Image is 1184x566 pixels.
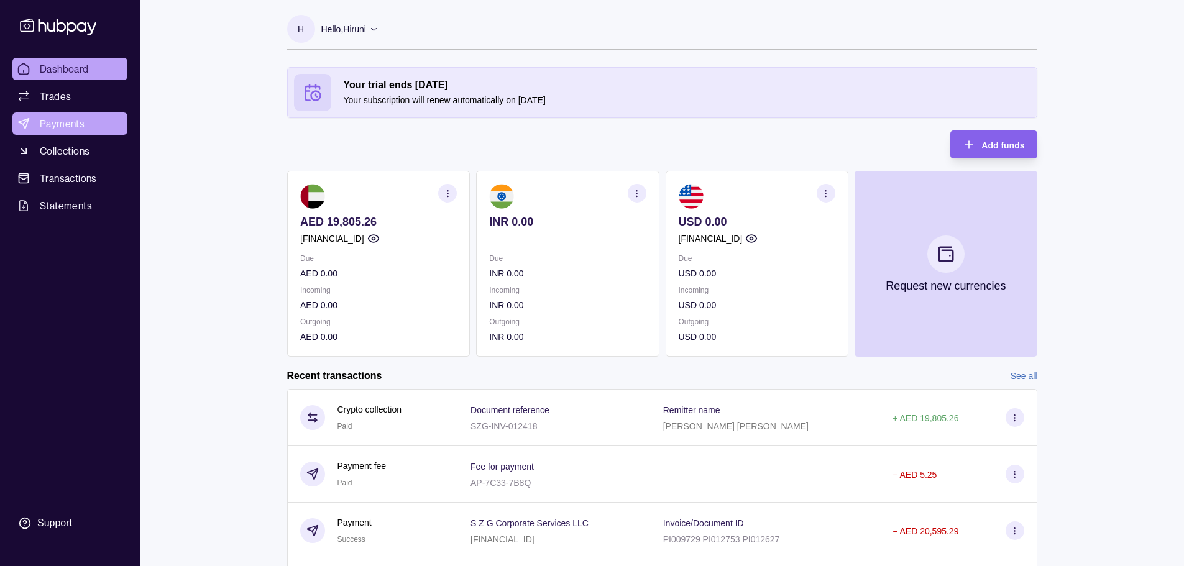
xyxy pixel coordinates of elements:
p: Incoming [300,283,457,297]
p: INR 0.00 [489,298,646,312]
p: Due [678,252,835,265]
img: in [489,184,514,209]
p: S Z G Corporate Services LLC [470,518,589,528]
p: Hello, Hiruni [321,22,366,36]
p: [FINANCIAL_ID] [300,232,364,245]
a: Trades [12,85,127,107]
p: PI009729 PI012753 PI012627 [663,534,780,544]
p: AED 19,805.26 [300,215,457,229]
p: [FINANCIAL_ID] [678,232,742,245]
a: Dashboard [12,58,127,80]
p: AED 0.00 [300,330,457,344]
span: Success [337,535,365,544]
p: AED 0.00 [300,298,457,312]
p: Invoice/Document ID [663,518,744,528]
p: Incoming [678,283,835,297]
p: + AED 19,805.26 [893,413,958,423]
p: USD 0.00 [678,267,835,280]
p: AP-7C33-7B8Q [470,478,531,488]
a: Transactions [12,167,127,189]
p: H [298,22,304,36]
p: Request new currencies [886,279,1006,293]
span: Statements [40,198,92,213]
p: Due [300,252,457,265]
p: SZG-INV-012418 [470,421,537,431]
a: See all [1011,369,1037,383]
img: ae [300,184,325,209]
p: Your subscription will renew automatically on [DATE] [344,93,1030,107]
a: Statements [12,194,127,217]
p: USD 0.00 [678,330,835,344]
p: [PERSON_NAME] [PERSON_NAME] [663,421,809,431]
p: USD 0.00 [678,298,835,312]
p: Outgoing [678,315,835,329]
span: Payments [40,116,85,131]
h2: Your trial ends [DATE] [344,78,1030,92]
p: − AED 5.25 [893,470,937,480]
p: − AED 20,595.29 [893,526,958,536]
p: Remitter name [663,405,720,415]
p: Payment [337,516,372,529]
p: Outgoing [489,315,646,329]
span: Paid [337,478,352,487]
a: Support [12,510,127,536]
div: Support [37,516,72,530]
p: Incoming [489,283,646,297]
p: Fee for payment [470,462,534,472]
p: AED 0.00 [300,267,457,280]
p: INR 0.00 [489,215,646,229]
p: Crypto collection [337,403,402,416]
button: Add funds [950,130,1037,158]
p: Due [489,252,646,265]
button: Request new currencies [854,171,1037,357]
span: Collections [40,144,89,158]
span: Transactions [40,171,97,186]
p: USD 0.00 [678,215,835,229]
span: Paid [337,422,352,431]
p: Outgoing [300,315,457,329]
p: [FINANCIAL_ID] [470,534,535,544]
img: us [678,184,703,209]
p: Document reference [470,405,549,415]
span: Trades [40,89,71,104]
a: Payments [12,112,127,135]
span: Add funds [981,140,1024,150]
span: Dashboard [40,62,89,76]
p: Payment fee [337,459,387,473]
p: INR 0.00 [489,330,646,344]
h2: Recent transactions [287,369,382,383]
p: INR 0.00 [489,267,646,280]
a: Collections [12,140,127,162]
